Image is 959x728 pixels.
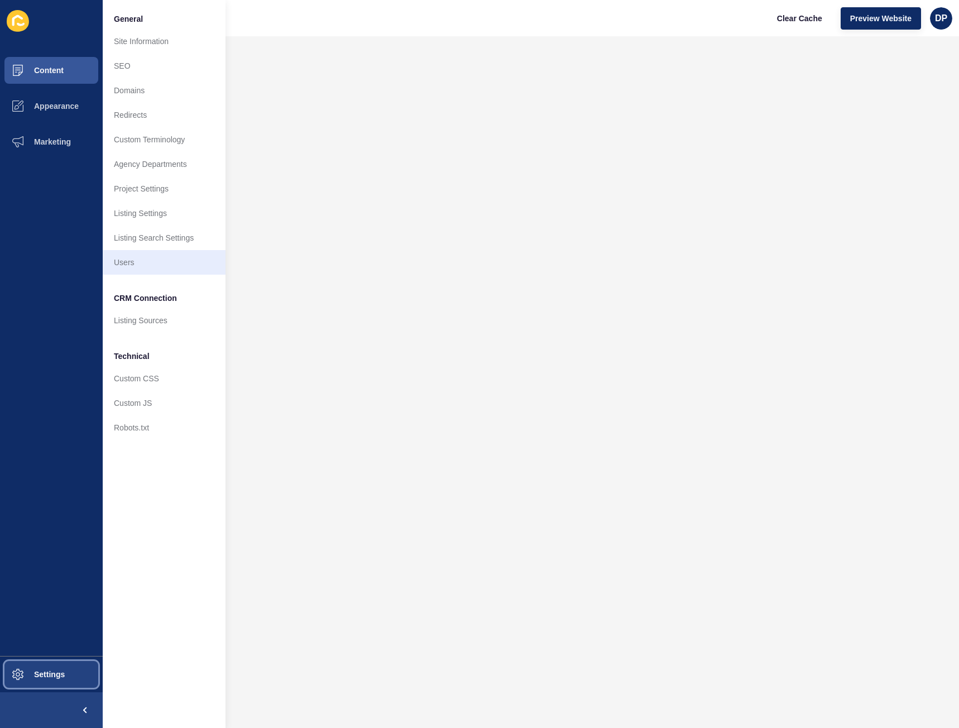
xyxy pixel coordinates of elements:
a: Robots.txt [103,415,226,440]
a: Custom JS [103,391,226,415]
a: Domains [103,78,226,103]
a: Site Information [103,29,226,54]
a: Listing Sources [103,308,226,333]
a: Project Settings [103,176,226,201]
a: Custom CSS [103,366,226,391]
a: SEO [103,54,226,78]
a: Listing Search Settings [103,226,226,250]
span: Clear Cache [777,13,822,24]
span: DP [935,13,947,24]
button: Clear Cache [768,7,832,30]
a: Agency Departments [103,152,226,176]
a: Custom Terminology [103,127,226,152]
button: Preview Website [841,7,921,30]
span: Preview Website [850,13,912,24]
span: General [114,13,143,25]
a: Redirects [103,103,226,127]
span: CRM Connection [114,293,177,304]
span: Technical [114,351,150,362]
a: Users [103,250,226,275]
a: Listing Settings [103,201,226,226]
